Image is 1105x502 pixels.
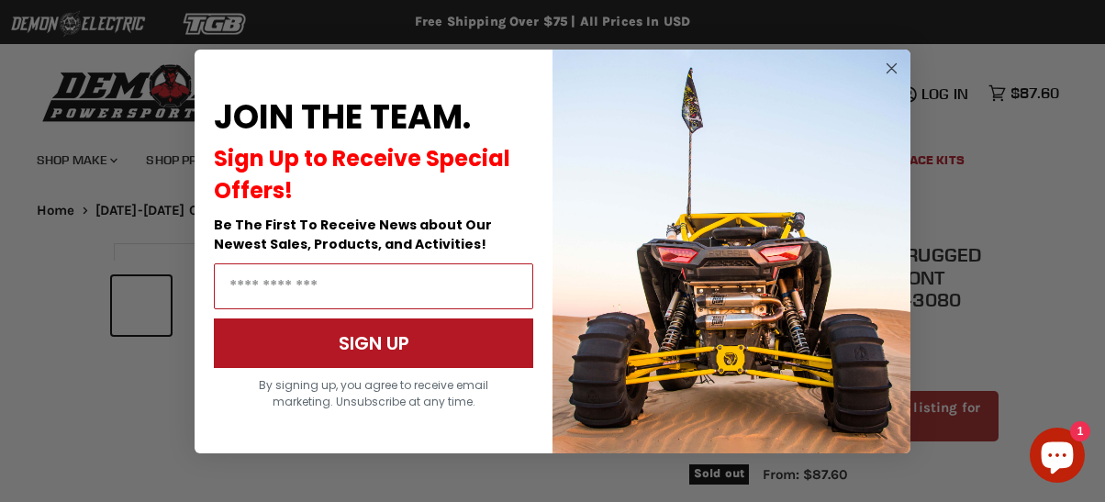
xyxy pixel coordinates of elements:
input: Email Address [214,263,533,309]
inbox-online-store-chat: Shopify online store chat [1024,428,1090,487]
span: Sign Up to Receive Special Offers! [214,143,510,206]
button: Close dialog [880,57,903,80]
span: By signing up, you agree to receive email marketing. Unsubscribe at any time. [259,377,488,409]
button: SIGN UP [214,318,533,368]
span: JOIN THE TEAM. [214,94,471,140]
span: Be The First To Receive News about Our Newest Sales, Products, and Activities! [214,216,492,253]
img: a9095488-b6e7-41ba-879d-588abfab540b.jpeg [552,50,910,453]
